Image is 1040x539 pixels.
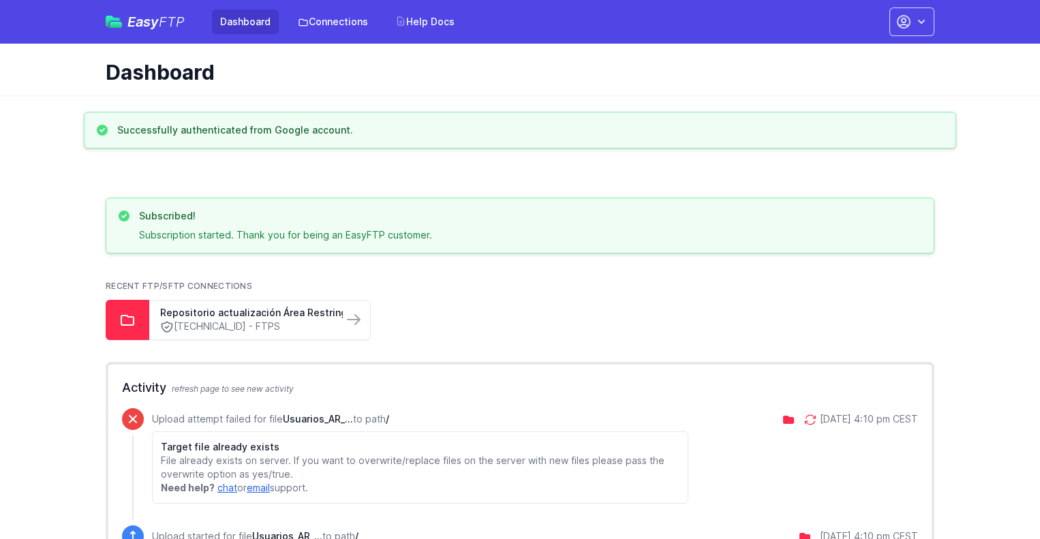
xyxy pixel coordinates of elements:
[172,384,294,394] span: refresh page to see new activity
[106,281,934,292] h2: Recent FTP/SFTP Connections
[139,209,432,223] h3: Subscribed!
[139,228,432,242] p: Subscription started. Thank you for being an EasyFTP customer.
[386,413,389,425] span: /
[161,482,215,493] strong: Need help?
[290,10,376,34] a: Connections
[160,320,332,334] a: [TECHNICAL_ID] - FTPS
[820,412,918,426] div: [DATE] 4:10 pm CEST
[283,413,353,425] span: Usuarios_AR_fSDgcbxEG523JGHddfb_dia2_3.csv
[159,14,185,30] span: FTP
[122,378,918,397] h2: Activity
[217,482,237,493] a: chat
[127,15,185,29] span: Easy
[161,481,679,495] p: or support.
[117,123,353,137] h3: Successfully authenticated from Google account.
[161,440,679,454] h6: Target file already exists
[106,60,923,84] h1: Dashboard
[152,412,688,426] p: Upload attempt failed for file to path
[106,15,185,29] a: EasyFTP
[161,454,679,481] p: File already exists on server. If you want to overwrite/replace files on the server with new file...
[106,16,122,28] img: easyftp_logo.png
[160,306,332,320] a: Repositorio actualización Área Restringida
[387,10,463,34] a: Help Docs
[247,482,270,493] a: email
[212,10,279,34] a: Dashboard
